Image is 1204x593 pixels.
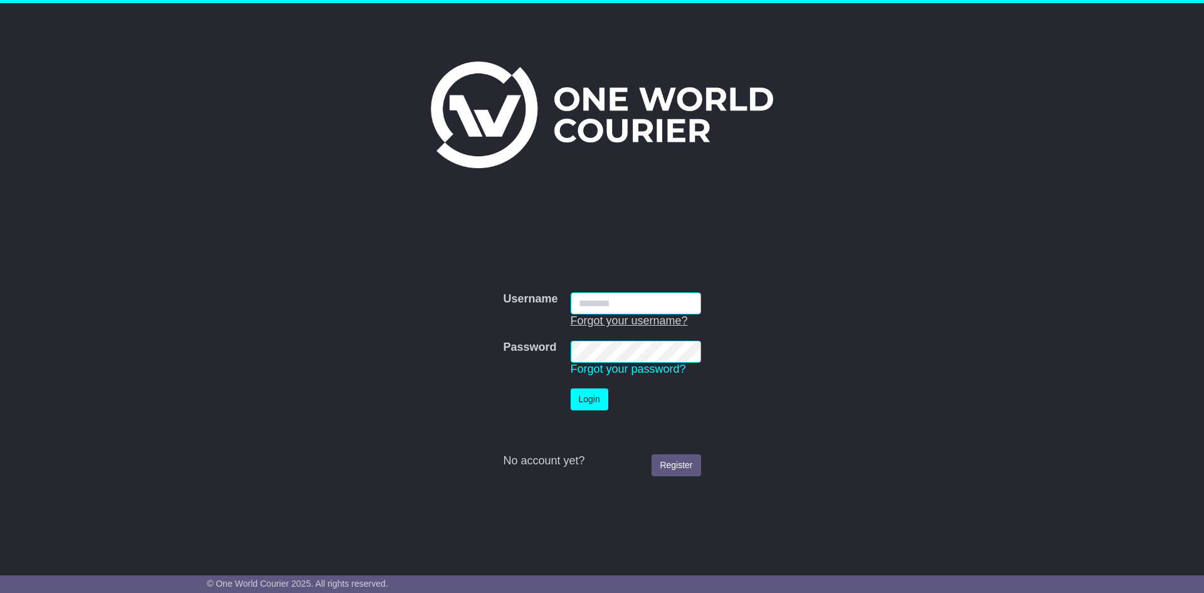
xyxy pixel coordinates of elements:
[503,341,556,355] label: Password
[571,363,686,375] a: Forgot your password?
[652,454,700,476] a: Register
[207,579,388,589] span: © One World Courier 2025. All rights reserved.
[503,292,557,306] label: Username
[431,61,773,168] img: One World
[571,388,608,410] button: Login
[571,314,688,327] a: Forgot your username?
[503,454,700,468] div: No account yet?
